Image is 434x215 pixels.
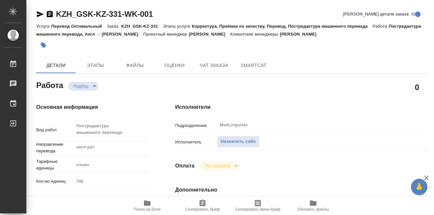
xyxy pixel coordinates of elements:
[36,127,74,133] p: Вид работ
[221,138,256,145] span: Назначить себя
[189,32,230,37] p: [PERSON_NAME]
[36,158,74,171] p: Тарифные единицы
[46,10,54,18] button: Скопировать ссылку
[119,61,151,70] span: Файлы
[297,207,329,212] span: Обновить файлы
[217,136,259,147] button: Назначить себя
[185,207,220,212] span: Скопировать бриф
[71,83,91,89] button: Подбор
[36,24,421,37] p: Постредактура машинного перевода, Англ → [PERSON_NAME]
[36,79,63,91] h2: Работа
[415,81,419,93] h2: 0
[175,103,427,111] h4: Исполнители
[200,161,240,170] div: Подбор
[203,163,232,169] button: Не оплачена
[411,179,427,195] button: 🙏
[192,24,372,29] p: Корректура, Приёмка по качеству, Перевод, Постредактура машинного перевода
[80,61,111,70] span: Этапы
[36,103,149,111] h4: Основная информация
[36,195,74,202] p: Общая тематика
[36,38,51,52] button: Добавить тэг
[198,61,230,70] span: Чат заказа
[36,141,74,154] p: Направление перевода
[107,24,121,29] p: Заказ:
[121,24,163,29] p: KZH_GSK-KZ-331
[230,32,280,37] p: Клиентские менеджеры
[74,193,149,204] div: Медицина
[40,61,72,70] span: Детали
[68,82,98,91] div: Подбор
[74,159,149,170] div: слово
[36,178,74,185] p: Кол-во единиц
[175,197,230,215] button: Скопировать бриф
[373,24,389,29] p: Работа
[230,197,285,215] button: Скопировать мини-бриф
[235,207,280,212] span: Скопировать мини-бриф
[163,24,192,29] p: Этапы услуги
[343,11,409,17] span: [PERSON_NAME] детали заказа
[414,180,425,194] span: 🙏
[238,61,269,70] span: SmartCat
[36,24,51,29] p: Услуга
[175,162,195,170] h4: Оплата
[285,197,341,215] button: Обновить файлы
[51,24,107,29] p: Перевод Оптимальный
[143,32,189,37] p: Проектный менеджер
[175,186,427,194] h4: Дополнительно
[175,139,217,145] p: Исполнитель
[120,197,175,215] button: Папка на Drive
[56,10,153,18] a: KZH_GSK-KZ-331-WK-001
[280,32,321,37] p: [PERSON_NAME]
[159,61,190,70] span: Оценки
[134,207,161,212] span: Папка на Drive
[74,176,149,186] input: Пустое поле
[175,122,217,129] p: Подразделение
[36,10,44,18] button: Скопировать ссылку для ЯМессенджера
